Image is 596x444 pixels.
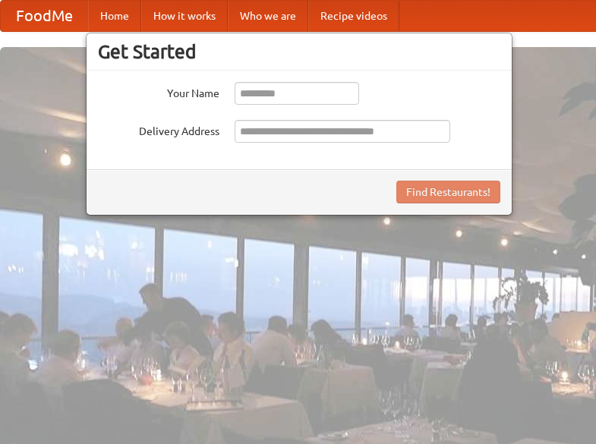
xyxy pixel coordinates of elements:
[1,1,88,31] a: FoodMe
[98,120,219,139] label: Delivery Address
[98,82,219,101] label: Your Name
[88,1,141,31] a: Home
[98,40,500,63] h3: Get Started
[228,1,308,31] a: Who we are
[141,1,228,31] a: How it works
[308,1,399,31] a: Recipe videos
[396,181,500,203] button: Find Restaurants!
